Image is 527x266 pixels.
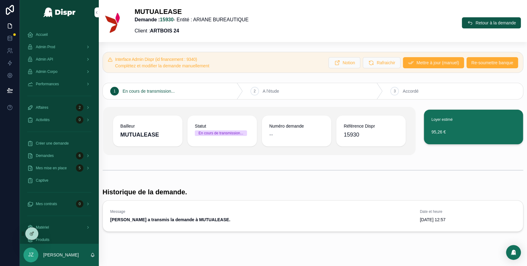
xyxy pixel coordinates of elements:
[23,198,95,209] a: Mes contrats0
[23,54,95,65] a: Admin API
[36,44,55,49] span: Admin Prod
[36,237,49,242] span: Produits
[363,57,400,68] button: Rafraichir
[43,7,76,17] img: App logo
[506,245,521,260] div: Open Intercom Messenger
[36,69,57,74] span: Admin Corpo
[36,225,49,230] span: Matériel
[416,60,459,66] span: Mettre à jour (manuel)
[23,29,95,40] a: Accueil
[269,130,273,139] span: --
[23,163,95,174] a: Mes mise en place5
[344,123,398,129] span: Référence Dispr
[199,130,243,136] div: En cours de transmission...
[36,201,57,206] span: Mes contrats
[150,28,179,33] strong: ARTBOIS 24
[471,60,513,66] span: Re-soumettre banque
[76,116,83,124] div: 0
[114,89,116,94] span: 1
[36,178,48,183] span: Captive
[160,17,174,22] a: 15930
[135,16,249,23] p: - Entité : ARIANE BUREAUTIQUE
[431,129,516,135] span: 95,26 €
[23,78,95,90] a: Performances
[36,117,50,122] span: Activités
[135,27,249,35] p: Client :
[23,175,95,186] a: Captive
[403,57,464,68] button: Mettre à jour (manuel)
[23,114,95,125] a: Activités0
[23,66,95,77] a: Admin Corpo
[23,234,95,245] a: Produits
[76,152,83,159] div: 6
[76,104,83,111] div: 2
[76,164,83,172] div: 5
[475,20,516,26] span: Retour à la demande
[23,102,95,113] a: Affaires2
[23,150,95,161] a: Demandes6
[36,82,59,87] span: Performances
[403,88,418,94] span: Accordé
[36,141,69,146] span: Créer une demande
[115,63,209,68] span: Complétez et modifier la demande manuellement
[36,57,53,62] span: Admin API
[135,7,249,16] h1: MUTUALEASE
[23,41,95,53] a: Admin Prod
[377,60,395,66] span: Rafraichir
[431,117,453,122] span: Loyer estimé
[123,88,175,94] span: En cours de transmission...
[342,60,355,66] span: Notion
[135,17,174,22] strong: Demande :
[344,130,359,139] span: 15930
[394,89,396,94] span: 3
[420,209,516,214] span: Date et heure
[120,132,159,138] strong: MUTUALEASE
[253,89,256,94] span: 2
[20,25,99,244] div: scrollable content
[115,57,324,61] h5: Interface Admin Dispr (id financement : 9340)
[420,217,516,223] span: [DATE] 12:57
[36,166,67,171] span: Mes mise en place
[28,251,34,259] span: JZ
[102,188,187,196] h1: Historique de la demande.
[23,138,95,149] a: Créer une demande
[76,200,83,208] div: 0
[120,123,175,129] span: Bailleur
[36,32,48,37] span: Accueil
[263,88,279,94] span: A l'étude
[115,63,324,69] div: Complétez et modifier la demande manuellement
[23,222,95,233] a: Matériel
[462,17,521,28] button: Retour à la demande
[36,153,54,158] span: Demandes
[269,123,324,129] span: Numéro demande
[328,57,360,68] button: Notion
[36,105,48,110] span: Affaires
[110,217,230,222] strong: [PERSON_NAME] a transmis la demande à MUTUALEASE.
[43,252,79,258] p: [PERSON_NAME]
[110,209,412,214] span: Message
[195,123,249,129] span: Statut
[466,57,518,68] button: Re-soumettre banque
